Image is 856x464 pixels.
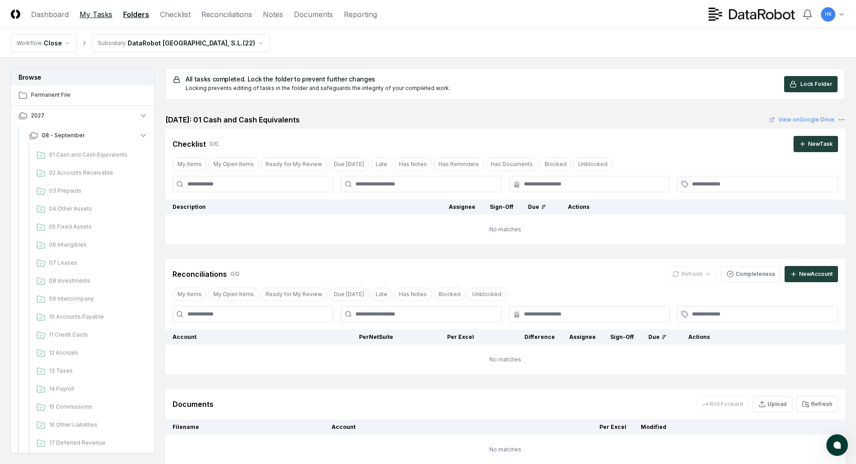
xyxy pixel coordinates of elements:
th: Sign-Off [483,199,521,215]
span: 03 Prepaids [49,187,144,195]
th: Per Excel [473,419,634,435]
span: 10 Accounts Payable [49,313,144,321]
button: Lock Folder [784,76,838,92]
div: New Task [808,140,833,148]
button: Due Today [329,288,369,301]
th: Filename [165,419,324,435]
td: No matches [165,215,845,244]
button: Late [371,158,392,171]
a: 10 Accounts Payable [33,309,148,325]
div: Reconciliations [173,269,227,279]
button: Upload [753,396,793,412]
a: 04 Other Assets [33,201,148,217]
button: Ready for My Review [261,158,327,171]
a: 02 Accounts Receivable [33,165,148,181]
button: Late [371,288,392,301]
span: 17 Deferred Revenue [49,439,144,447]
th: Assignee [562,329,603,345]
button: Has Notes [394,288,432,301]
th: Per Excel [400,329,481,345]
span: 2027 [31,112,44,120]
img: DataRobot logo [709,8,795,21]
div: Account [173,333,312,341]
a: 17 Deferred Revenue [33,435,148,451]
button: My Items [173,158,207,171]
a: Reconciliations [201,9,252,20]
button: My Items [173,288,207,301]
h2: [DATE]: 01 Cash and Cash Equivalents [165,114,300,125]
span: 07 Leases [49,259,144,267]
button: My Open Items [208,158,259,171]
div: Actions [681,333,838,341]
a: 08 Investments [33,273,148,289]
button: Refresh [796,396,838,412]
th: Modified [634,419,789,435]
span: 04 Other Assets [49,205,144,213]
img: Logo [11,9,20,19]
a: Permanent File [11,86,155,105]
th: Sign-Off [603,329,641,345]
td: No matches [165,345,845,374]
button: Completeness [721,266,781,282]
th: Per NetSuite [319,329,400,345]
a: Checklist [160,9,191,20]
a: 01 Cash and Cash Equivalents [33,147,148,163]
span: Lock Folder [800,80,832,88]
span: 11 Credit Cards [49,331,144,339]
span: HK [825,11,832,18]
a: 15 Commissions [33,399,148,415]
div: Locking prevents editing of tasks in the folder and safeguards the integrity of your completed work. [186,84,450,92]
button: atlas-launcher [826,434,848,456]
button: Ready for My Review [261,288,327,301]
a: 12 Accruals [33,345,148,361]
a: 05 Fixed Assets [33,219,148,235]
div: 0 / 0 [231,270,240,278]
th: Account [324,419,473,435]
th: Assignee [442,199,483,215]
div: Subsidiary [98,39,126,47]
div: 0 / 0 [209,140,218,148]
h3: Browse [11,69,154,86]
a: Dashboard [31,9,69,20]
a: 09 Intercompany [33,291,148,307]
span: 01 Cash and Cash Equivalents [49,151,144,159]
h5: All tasks completed. Lock the folder to prevent further changes [186,76,450,82]
button: Has Documents [486,158,538,171]
a: View onGoogle Drive [769,116,834,124]
a: 14 Payroll [33,381,148,397]
span: 12 Accruals [49,349,144,357]
button: NewTask [794,136,838,152]
button: My Open Items [208,288,259,301]
span: 08 - September [42,131,84,140]
button: Unblocked [573,158,612,171]
a: 03 Prepaids [33,183,148,199]
button: 08 - September [22,126,155,145]
a: Notes [263,9,283,20]
a: 06 Intangibles [33,237,148,253]
button: HK [820,6,836,23]
a: 16 Other Liabilities [33,417,148,433]
span: 09 Intercompany [49,295,144,303]
th: Description [165,199,442,215]
button: Has Reminders [434,158,484,171]
button: Has Notes [394,158,432,171]
button: Blocked [434,288,466,301]
th: Difference [481,329,562,345]
button: 2027 [11,106,155,126]
div: Due [528,203,546,211]
button: Due Today [329,158,369,171]
div: Due [648,333,667,341]
span: 08 Investments [49,277,144,285]
a: Documents [294,9,333,20]
span: 06 Intangibles [49,241,144,249]
span: 02 Accounts Receivable [49,169,144,177]
div: Workflow [17,39,42,47]
span: 13 Taxes [49,367,144,375]
div: Actions [561,203,838,211]
a: Folders [123,9,149,20]
span: 15 Commissions [49,403,144,411]
span: Permanent File [31,91,148,99]
nav: breadcrumb [11,34,270,52]
button: Blocked [540,158,572,171]
div: New Account [799,270,833,278]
